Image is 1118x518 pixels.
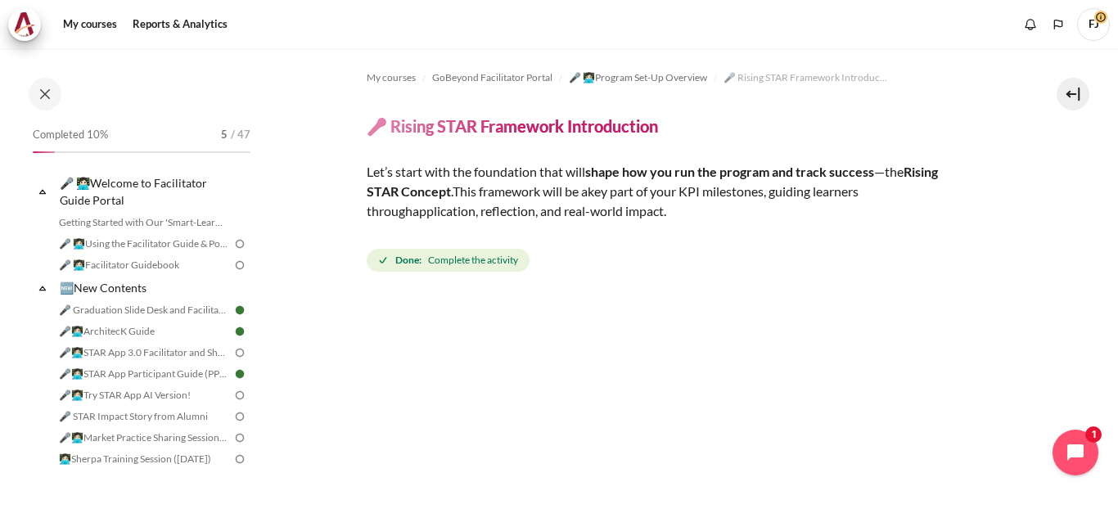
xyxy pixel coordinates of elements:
img: To do [232,258,247,273]
a: 🎤👩🏻‍💻Try STAR App AI Version! [54,385,232,405]
span: FJ [1077,8,1110,41]
a: 🎤 STAR Impact Story from Alumni [54,407,232,426]
button: Languages [1046,12,1071,37]
a: 👩🏻‍💻Sherpa Training Session ([DATE]) [54,449,232,469]
a: 🎤 👩🏻‍💻Welcome to Facilitator Guide Portal [57,172,232,211]
p: e foundation that will —the . [367,162,940,221]
span: 5 [221,127,228,143]
img: To do [232,236,247,251]
a: Reports & Analytics [127,8,233,41]
img: To do [232,452,247,466]
img: To do [232,388,247,403]
span: Complete the activity [428,253,518,268]
span: This framework will be a , guiding learners through . [367,183,859,218]
a: 🎤👩🏻‍💻Market Practice Sharing Session ([DATE]) [54,428,232,448]
a: My courses [57,8,123,41]
a: User menu [1077,8,1110,41]
span: / 47 [231,127,250,143]
a: 🎤 👩🏻‍💻Using the Facilitator Guide & Portal [54,234,232,254]
a: 🎤👩🏻‍💻STAR App 3.0 Facilitator and Sherpa Execution Guide [54,343,232,363]
span: GoBeyond Facilitator Portal [432,70,552,85]
span: Let’s start with th [367,164,465,179]
a: GoBeyond Facilitator Portal [432,68,552,88]
a: 🎤 Rising STAR Framework Introduction [724,68,887,88]
span: My courses [367,70,416,85]
span: 🎤 👩🏻‍💻Program Set-Up Overview [569,70,707,85]
a: Getting Started with Our 'Smart-Learning' Platform [54,213,232,232]
strong: Done: [395,253,422,268]
nav: Navigation bar [367,65,1002,91]
div: Completion requirements for 🎤 Rising STAR Framework Introduction [367,245,533,275]
a: 🎤 Graduation Slide Desk and Facilitator Note ([DATE]) [54,300,232,320]
span: Completed 10% [33,127,108,143]
span: 🎤 Rising STAR Framework Introduction [724,70,887,85]
a: 🎤👩🏻‍💻STAR App Participant Guide (PPT) [54,364,232,384]
div: Show notification window with no new notifications [1018,12,1043,37]
a: My courses [367,68,416,88]
img: Architeck [13,12,36,37]
img: To do [232,430,247,445]
img: Done [232,303,247,318]
img: To do [232,345,247,360]
a: 🎤 👩🏻‍💻Facilitator Guidebook [54,255,232,275]
a: 🎤👩🏻‍💻ArchitecK Guide [54,322,232,341]
span: key part of your KPI milestones [588,183,764,199]
span: Collapse [34,183,51,200]
a: 🆕New Contents [57,277,232,299]
h4: 🎤 Rising STAR Framework Introduction [367,115,658,137]
img: Done [232,367,247,381]
strong: Rising STAR Concept [367,164,938,199]
strong: shape how you run the program and track success [585,164,874,179]
img: To do [232,409,247,424]
div: 10% [33,151,55,153]
a: 🎤 👩🏻‍💻Program Set-Up Overview [57,471,232,493]
a: Architeck Architeck [8,8,49,41]
a: 🎤 👩🏻‍💻Program Set-Up Overview [569,68,707,88]
img: Done [232,324,247,339]
span: Collapse [34,280,51,296]
span: application, reflection, and real-world impact [412,203,664,218]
